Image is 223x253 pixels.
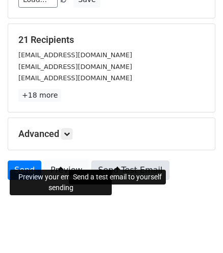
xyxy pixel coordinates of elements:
div: Widget de chat [172,204,223,253]
small: [EMAIL_ADDRESS][DOMAIN_NAME] [18,51,132,59]
small: [EMAIL_ADDRESS][DOMAIN_NAME] [18,74,132,82]
small: [EMAIL_ADDRESS][DOMAIN_NAME] [18,63,132,71]
a: +18 more [18,89,61,102]
div: Preview your emails before sending [10,170,112,195]
a: Preview [44,160,89,180]
a: Send Test Email [91,160,169,180]
h5: Advanced [18,128,205,140]
h5: 21 Recipients [18,34,205,45]
div: Send a test email to yourself [69,170,166,185]
iframe: Chat Widget [172,204,223,253]
a: Send [8,160,41,180]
